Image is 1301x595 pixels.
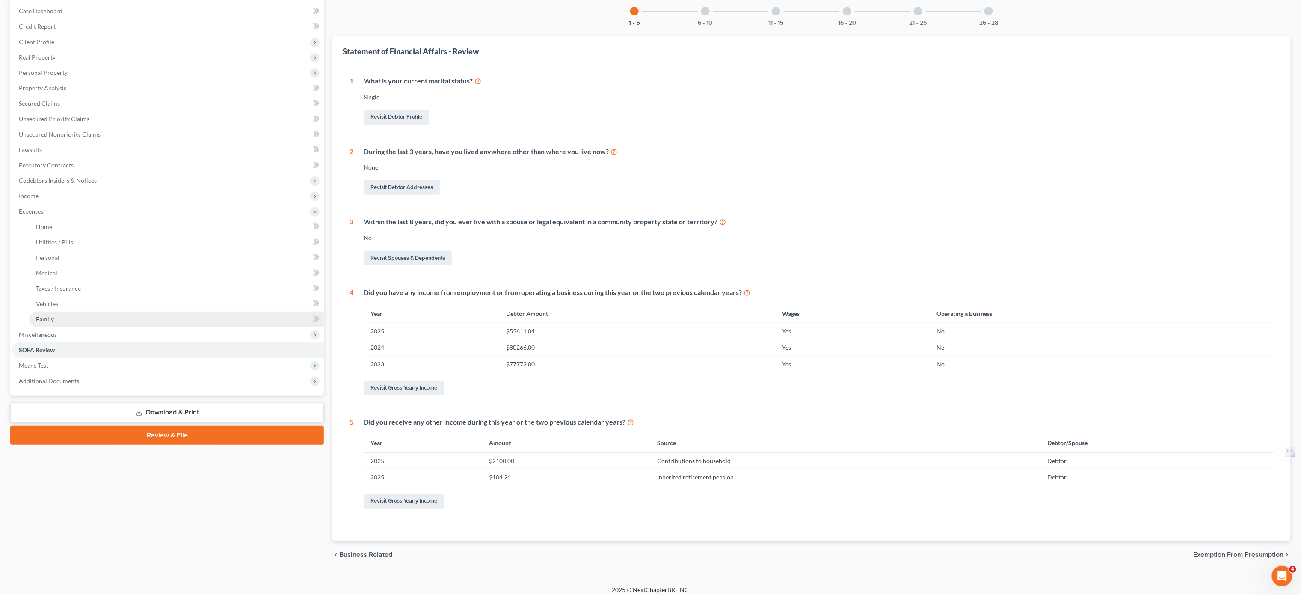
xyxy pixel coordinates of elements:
i: chevron_right [1284,551,1291,558]
i: chevron_left [332,551,339,558]
span: Business Related [339,551,392,558]
iframe: Intercom live chat [1272,566,1292,586]
button: chevron_left Business Related [332,551,392,558]
span: 4 [1289,566,1296,573]
span: Exemption from Presumption [1194,551,1284,558]
button: Exemption from Presumption chevron_right [1194,551,1291,558]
